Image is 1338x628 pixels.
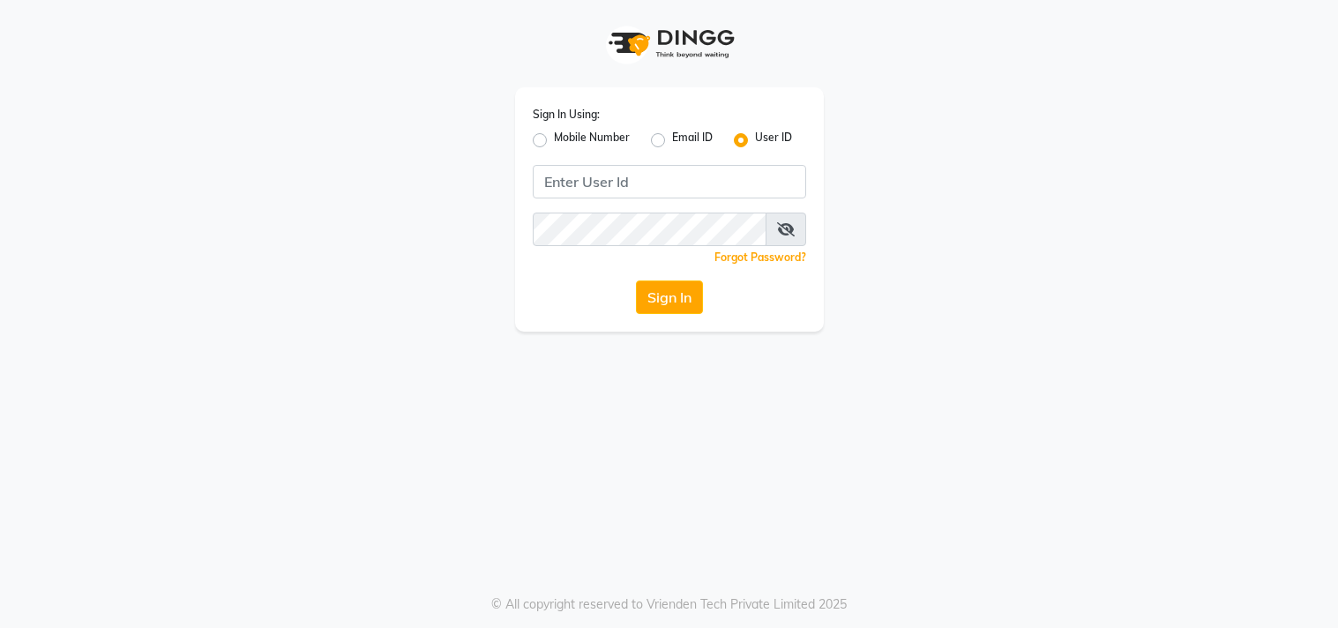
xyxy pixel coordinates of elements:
[533,213,766,246] input: Username
[599,18,740,70] img: logo1.svg
[636,280,703,314] button: Sign In
[554,130,630,151] label: Mobile Number
[533,107,600,123] label: Sign In Using:
[672,130,713,151] label: Email ID
[755,130,792,151] label: User ID
[533,165,806,198] input: Username
[714,250,806,264] a: Forgot Password?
